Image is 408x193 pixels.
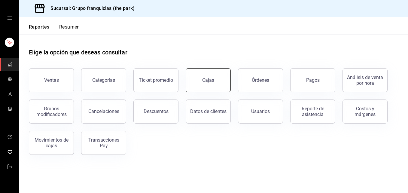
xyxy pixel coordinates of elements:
div: Costos y márgenes [346,106,384,117]
button: Reportes [29,24,50,34]
button: Transacciones Pay [81,131,126,155]
button: Resumen [59,24,80,34]
h1: Elige la opción que deseas consultar [29,48,127,57]
button: Movimientos de cajas [29,131,74,155]
button: Usuarios [238,100,283,124]
div: Descuentos [144,109,169,114]
button: Cajas [186,68,231,92]
button: Datos de clientes [186,100,231,124]
div: Órdenes [252,77,269,83]
button: Grupos modificadores [29,100,74,124]
div: Datos de clientes [190,109,227,114]
div: Análisis de venta por hora [346,75,384,86]
div: Ventas [44,77,59,83]
div: Movimientos de cajas [33,137,70,149]
div: Cancelaciones [88,109,119,114]
div: navigation tabs [29,24,80,34]
button: Ticket promedio [133,68,178,92]
div: Pagos [306,77,320,83]
button: open drawer [7,16,12,20]
h3: Sucursal: Grupo franquicias (the park) [46,5,135,12]
div: Ticket promedio [139,77,173,83]
button: Ventas [29,68,74,92]
button: Reporte de asistencia [290,100,335,124]
button: Descuentos [133,100,178,124]
div: Transacciones Pay [85,137,122,149]
button: Órdenes [238,68,283,92]
div: Cajas [202,77,214,83]
button: Categorías [81,68,126,92]
button: Pagos [290,68,335,92]
div: Reporte de asistencia [294,106,331,117]
div: Usuarios [251,109,270,114]
button: Cancelaciones [81,100,126,124]
button: Análisis de venta por hora [343,68,388,92]
div: Grupos modificadores [33,106,70,117]
div: Categorías [92,77,115,83]
button: Costos y márgenes [343,100,388,124]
